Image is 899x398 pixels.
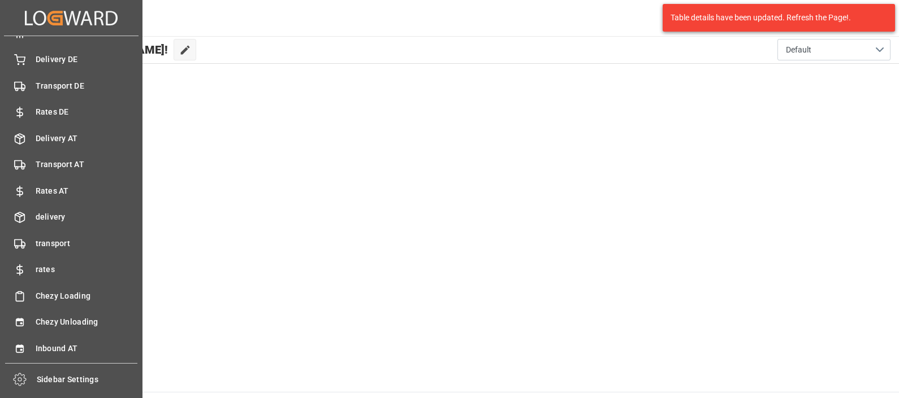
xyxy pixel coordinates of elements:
a: Delivery AT [6,127,136,149]
a: Inbound AT [6,337,136,359]
span: transport [36,238,137,250]
span: rates [36,264,137,275]
a: rates [6,259,136,281]
a: Rates AT [6,180,136,202]
button: open menu [777,39,891,60]
span: Rates DE [36,106,137,118]
a: Rates DE [6,101,136,123]
span: Inbound AT [36,343,137,355]
span: Transport AT [36,159,137,170]
span: delivery [36,211,137,223]
a: delivery [6,206,136,228]
a: Delivery DE [6,49,136,71]
span: Sidebar Settings [37,374,138,386]
span: Delivery DE [36,54,137,65]
a: Chezy Loading [6,285,136,307]
span: Default [786,44,811,56]
span: Chezy Loading [36,290,137,302]
a: Transport AT [6,154,136,176]
a: Chezy Unloading [6,311,136,333]
a: transport [6,232,136,254]
span: Rates AT [36,185,137,197]
a: Transport DE [6,75,136,97]
span: Chezy Unloading [36,316,137,328]
span: Transport DE [36,80,137,92]
div: Table details have been updated. Refresh the Page!. [671,12,879,24]
span: Delivery AT [36,133,137,145]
